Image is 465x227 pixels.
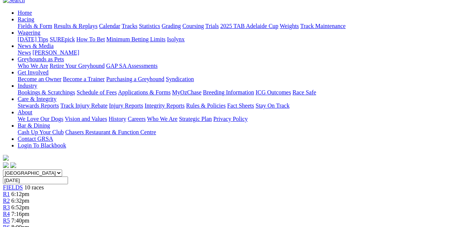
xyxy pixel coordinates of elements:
[76,36,105,42] a: How To Bet
[11,191,29,197] span: 6:12pm
[3,162,9,168] img: facebook.svg
[118,89,171,95] a: Applications & Forms
[18,122,50,129] a: Bar & Dining
[18,69,49,76] a: Get Involved
[182,23,204,29] a: Coursing
[18,16,34,22] a: Racing
[18,49,31,56] a: News
[18,29,40,36] a: Wagering
[167,36,185,42] a: Isolynx
[10,162,16,168] img: twitter.svg
[18,109,32,115] a: About
[60,102,107,109] a: Track Injury Rebate
[292,89,316,95] a: Race Safe
[11,211,29,217] span: 7:16pm
[18,129,462,136] div: Bar & Dining
[18,142,66,149] a: Login To Blackbook
[3,204,10,210] a: R3
[255,89,291,95] a: ICG Outcomes
[3,217,10,224] a: R5
[18,116,462,122] div: About
[18,116,63,122] a: We Love Our Dogs
[162,23,181,29] a: Grading
[186,102,226,109] a: Rules & Policies
[99,23,120,29] a: Calendar
[63,76,105,82] a: Become a Trainer
[106,63,158,69] a: GAP SA Assessments
[3,198,10,204] a: R2
[11,204,29,210] span: 6:52pm
[11,198,29,204] span: 6:32pm
[128,116,146,122] a: Careers
[32,49,79,56] a: [PERSON_NAME]
[18,23,462,29] div: Racing
[3,177,68,184] input: Select date
[144,102,185,109] a: Integrity Reports
[18,102,462,109] div: Care & Integrity
[18,63,462,69] div: Greyhounds as Pets
[122,23,137,29] a: Tracks
[179,116,212,122] a: Strategic Plan
[3,184,23,191] a: FIELDS
[3,211,10,217] a: R4
[147,116,178,122] a: Who We Are
[18,36,462,43] div: Wagering
[3,155,9,161] img: logo-grsa-white.png
[300,23,346,29] a: Track Maintenance
[108,116,126,122] a: History
[172,89,201,95] a: MyOzChase
[18,76,61,82] a: Become an Owner
[220,23,278,29] a: 2025 TAB Adelaide Cup
[18,136,53,142] a: Contact GRSA
[255,102,289,109] a: Stay On Track
[65,129,156,135] a: Chasers Restaurant & Function Centre
[109,102,143,109] a: Injury Reports
[18,102,59,109] a: Stewards Reports
[139,23,160,29] a: Statistics
[65,116,107,122] a: Vision and Values
[18,96,57,102] a: Care & Integrity
[11,217,29,224] span: 7:40pm
[18,56,64,62] a: Greyhounds as Pets
[50,36,75,42] a: SUREpick
[106,36,165,42] a: Minimum Betting Limits
[18,129,64,135] a: Cash Up Your Club
[24,184,44,191] span: 10 races
[54,23,97,29] a: Results & Replays
[18,89,462,96] div: Industry
[18,76,462,83] div: Get Involved
[166,76,194,82] a: Syndication
[3,191,10,197] a: R1
[18,49,462,56] div: News & Media
[205,23,219,29] a: Trials
[227,102,254,109] a: Fact Sheets
[18,83,37,89] a: Industry
[213,116,248,122] a: Privacy Policy
[106,76,164,82] a: Purchasing a Greyhound
[18,23,52,29] a: Fields & Form
[18,63,48,69] a: Who We Are
[76,89,117,95] a: Schedule of Fees
[18,89,75,95] a: Bookings & Scratchings
[18,36,48,42] a: [DATE] Tips
[18,43,54,49] a: News & Media
[18,10,32,16] a: Home
[280,23,299,29] a: Weights
[203,89,254,95] a: Breeding Information
[50,63,105,69] a: Retire Your Greyhound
